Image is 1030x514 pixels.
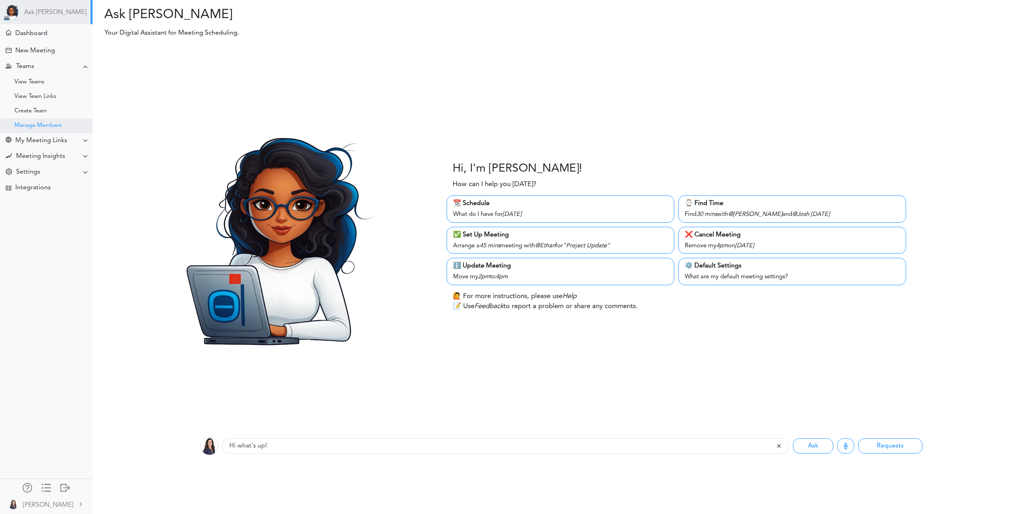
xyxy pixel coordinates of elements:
div: Settings [16,168,40,176]
div: 📆 Schedule [453,199,668,208]
img: Z [200,437,218,455]
div: View Team Links [14,95,56,99]
button: Ask [793,438,833,454]
div: Manage Members [14,124,62,128]
div: [PERSON_NAME] [23,500,73,510]
img: Z [8,499,18,509]
p: 🙋 For more instructions, please use [453,291,577,302]
h2: Ask [PERSON_NAME] [99,7,555,23]
a: Ask [PERSON_NAME] [24,9,87,17]
div: Arrange a meeting with for [453,240,668,251]
div: Move my to [453,271,668,282]
i: 4pm [716,243,728,249]
i: 2pm [478,274,490,280]
button: Requests [858,438,923,454]
a: Change side menu [41,483,51,494]
div: View Teams [14,80,44,84]
i: 45 mins [480,243,500,249]
i: [DATE] [503,211,521,218]
i: @Josh [792,211,809,218]
div: Share Meeting Link [6,137,11,145]
img: Powered by TEAMCAL AI [4,4,20,20]
div: Show only icons [41,483,51,491]
div: Find with and [685,208,900,220]
a: [PERSON_NAME] [1,495,92,513]
i: "Project Update" [563,243,610,249]
i: [DATE] [811,211,830,218]
i: @[PERSON_NAME] [728,211,782,218]
div: Integrations [15,184,51,192]
i: 4pm [496,274,508,280]
p: How can I help you [DATE]? [453,179,536,190]
div: Manage Members and Externals [23,483,32,491]
div: Meeting Dashboard [6,30,11,35]
i: @Ethan [535,243,555,249]
i: 30 mins [696,211,717,218]
div: Dashboard [15,30,47,37]
i: Feedback [474,303,503,310]
p: 📝 Use to report a problem or share any comments. [453,301,638,312]
div: ⚙️ Default Settings [685,261,900,271]
div: Remove my on [685,240,900,251]
i: Help [562,293,577,300]
div: ℹ️ Update Meeting [453,261,668,271]
div: What are my default meeting settings? [685,271,900,282]
p: Your Digital Assistant for Meeting Scheduling. [99,28,755,38]
div: Log out [60,483,70,491]
div: What do I have for [453,208,668,220]
div: Meeting Insights [16,153,65,160]
i: [DATE] [735,243,754,249]
div: Create Meeting [6,48,11,53]
div: ⌚️ Find Time [685,199,900,208]
div: My Meeting Links [15,137,67,145]
div: Teams [16,63,34,70]
div: TEAMCAL AI Workflow Apps [6,185,11,191]
div: ❌ Cancel Meeting [685,230,900,240]
div: Create Team [14,109,47,113]
div: ✅ Set Up Meeting [453,230,668,240]
h3: Hi, I'm [PERSON_NAME]! [453,162,582,176]
img: Zara.png [153,115,397,359]
div: New Meeting [15,47,55,55]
